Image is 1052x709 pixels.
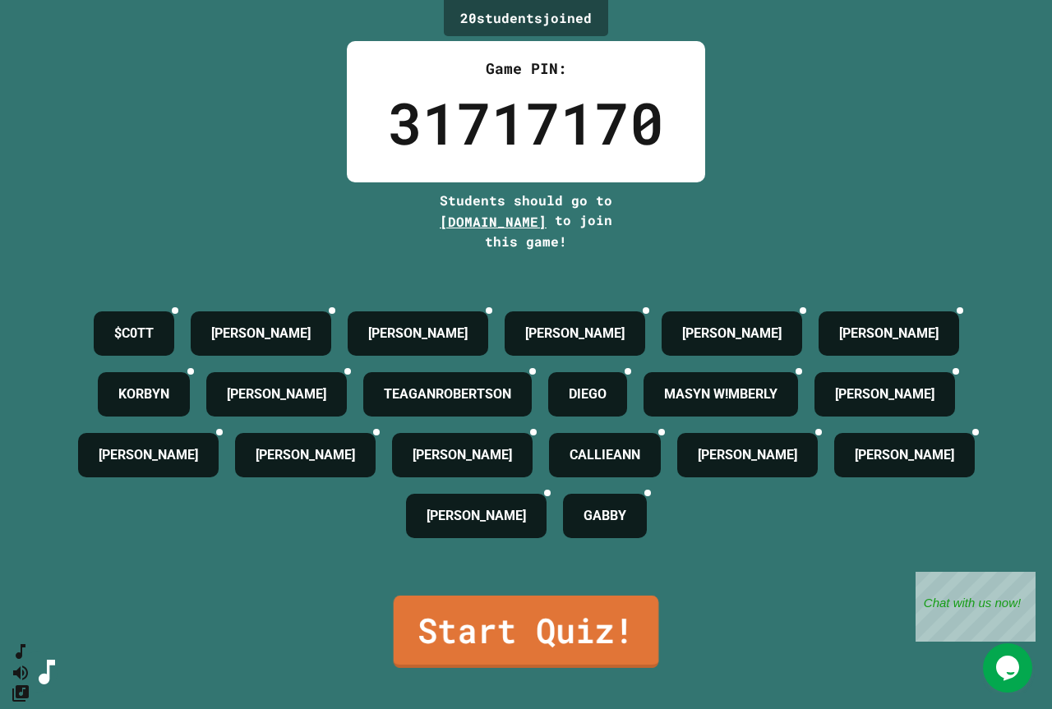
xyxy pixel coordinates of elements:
[388,58,664,80] div: Game PIN:
[569,384,607,404] h4: DIEGO
[368,324,468,343] h4: [PERSON_NAME]
[413,445,512,465] h4: [PERSON_NAME]
[118,384,169,404] h4: KORBYN
[839,324,939,343] h4: [PERSON_NAME]
[916,572,1036,642] iframe: chat widget
[99,445,198,465] h4: [PERSON_NAME]
[835,384,934,404] h4: [PERSON_NAME]
[855,445,954,465] h4: [PERSON_NAME]
[664,384,777,404] h4: MASYN W!MBERLY
[384,384,511,404] h4: TEAGANROBERTSON
[11,683,30,703] button: Change Music
[570,445,640,465] h4: CALLIEANN
[394,596,659,668] a: Start Quiz!
[525,324,625,343] h4: [PERSON_NAME]
[423,191,629,251] div: Students should go to to join this game!
[211,324,311,343] h4: [PERSON_NAME]
[983,643,1036,693] iframe: chat widget
[440,213,547,230] span: [DOMAIN_NAME]
[11,662,30,683] button: Mute music
[682,324,782,343] h4: [PERSON_NAME]
[114,324,154,343] h4: $C0TT
[11,642,30,662] button: SpeedDial basic example
[427,506,526,526] h4: [PERSON_NAME]
[584,506,626,526] h4: GABBY
[227,384,326,404] h4: [PERSON_NAME]
[256,445,355,465] h4: [PERSON_NAME]
[388,80,664,166] div: 31717170
[698,445,797,465] h4: [PERSON_NAME]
